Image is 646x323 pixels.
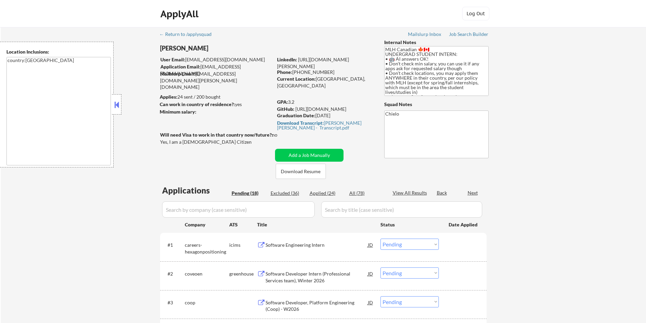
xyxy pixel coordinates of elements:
[185,299,229,306] div: coop
[160,109,196,115] strong: Minimum salary:
[277,69,373,76] div: [PHONE_NUMBER]
[160,56,273,63] div: [EMAIL_ADDRESS][DOMAIN_NAME]
[468,189,478,196] div: Next
[277,121,371,130] div: [PERSON_NAME] [PERSON_NAME] - Transcript.pdf
[277,99,288,105] strong: GPA:
[272,132,291,138] div: no
[384,39,489,46] div: Internal Notes
[462,7,489,20] button: Log Out
[6,48,111,55] div: Location Inclusions:
[367,239,374,251] div: JD
[160,132,273,138] strong: Will need Visa to work in that country now/future?:
[266,270,368,284] div: Software Developer Intern (Professional Services team), Winter 2026
[168,242,179,248] div: #1
[229,221,257,228] div: ATS
[277,57,297,62] strong: LinkedIn:
[162,201,315,218] input: Search by company (case sensitive)
[367,267,374,280] div: JD
[168,299,179,306] div: #3
[277,112,373,119] div: [DATE]
[277,106,294,112] strong: GitHub:
[271,190,305,197] div: Excluded (36)
[277,113,315,118] strong: Graduation Date:
[277,57,349,69] a: [URL][DOMAIN_NAME][PERSON_NAME]
[159,32,218,38] a: ← Return to /applysquad
[276,164,326,179] button: Download Resume
[275,149,344,162] button: Add a Job Manually
[380,218,439,230] div: Status
[384,101,489,108] div: Squad Notes
[257,221,374,228] div: Title
[160,8,200,20] div: ApplyAll
[159,32,218,37] div: ← Return to /applysquad
[160,101,271,108] div: yes
[349,190,383,197] div: All (78)
[277,99,374,105] div: 3.2
[160,44,299,53] div: [PERSON_NAME]
[232,190,266,197] div: Pending (18)
[266,299,368,312] div: Software Developer, Platform Engineering (Coop) - W2026
[160,94,273,100] div: 24 sent / 200 bought
[449,32,489,37] div: Job Search Builder
[266,242,368,248] div: Software Engineering Intern
[393,189,429,196] div: View All Results
[160,71,195,77] strong: Mailslurp Email:
[160,63,273,77] div: [EMAIL_ADDRESS][DOMAIN_NAME]
[449,221,478,228] div: Date Applied
[277,76,316,82] strong: Current Location:
[185,221,229,228] div: Company
[185,270,229,277] div: coveoen
[160,70,273,90] div: [EMAIL_ADDRESS][DOMAIN_NAME][PERSON_NAME][DOMAIN_NAME]
[310,190,344,197] div: Applied (24)
[229,270,257,277] div: greenhouse
[321,201,482,218] input: Search by title (case sensitive)
[277,69,292,75] strong: Phone:
[229,242,257,248] div: icims
[277,120,371,130] a: Download Transcript:[PERSON_NAME] [PERSON_NAME] - Transcript.pdf
[185,242,229,255] div: careers-hexagonpositioning
[160,101,235,107] strong: Can work in country of residence?:
[408,32,442,38] a: Mailslurp Inbox
[449,32,489,38] a: Job Search Builder
[367,296,374,308] div: JD
[160,64,200,69] strong: Application Email:
[160,139,275,145] div: Yes, I am a [DEMOGRAPHIC_DATA] Citizen
[168,270,179,277] div: #2
[277,76,373,89] div: [GEOGRAPHIC_DATA], [GEOGRAPHIC_DATA]
[160,57,185,62] strong: User Email:
[277,120,324,126] strong: Download Transcript:
[162,186,229,195] div: Applications
[295,106,346,112] a: [URL][DOMAIN_NAME]
[437,189,448,196] div: Back
[408,32,442,37] div: Mailslurp Inbox
[160,94,177,100] strong: Applies:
